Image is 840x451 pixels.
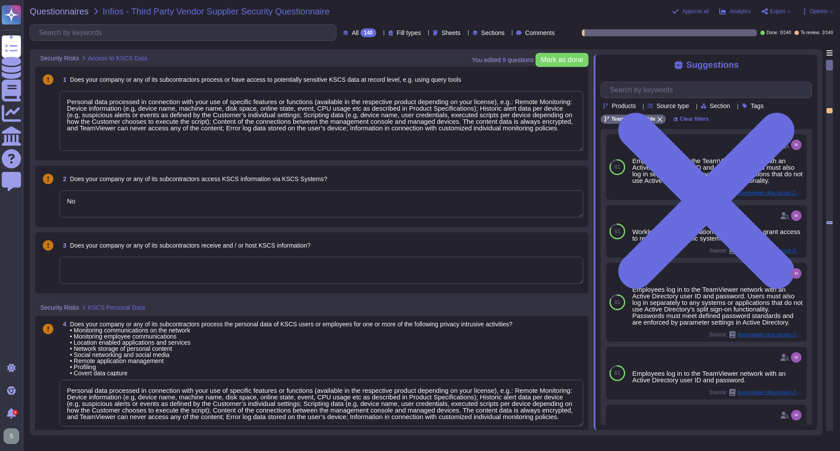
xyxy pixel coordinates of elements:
[502,57,506,63] b: 9
[59,321,66,327] span: 4
[397,30,421,36] span: Fill types
[709,389,803,396] span: Source:
[632,370,803,383] div: Employees log in to the TeamViewer network with an Active Directory user ID and password.
[822,31,833,35] span: 2 / 140
[605,82,812,98] input: Search by keywords
[525,30,555,36] span: Comments
[35,25,336,40] input: Search by keywords
[103,7,330,16] span: Infios - Third Party Vendor Supplier Security Questionnaire
[59,91,583,151] textarea: Personal data processed in connection with your use of specific features or functions (available ...
[352,30,359,36] span: All
[441,30,461,36] span: Sheets
[360,28,376,37] div: 140
[70,321,513,377] span: Does your company or any of its subcontractors process the personal data of KSCS users or employe...
[70,175,327,182] span: Does your company or any of its subcontractors access KSCS information via KSCS Systems?
[810,9,828,14] span: Options
[672,8,709,15] button: Approve all
[88,304,145,311] span: KSCS Personal Data
[614,164,620,170] span: 81
[791,210,801,221] img: user
[59,242,66,248] span: 3
[59,77,66,83] span: 1
[730,9,751,14] span: Analytics
[791,268,801,279] img: user
[541,56,583,63] span: Mark as done
[791,140,801,150] img: user
[780,31,791,35] span: 0 / 140
[719,8,751,15] button: Analytics
[766,31,778,35] span: Done:
[88,55,147,61] span: Access to KSCS Data
[801,31,820,35] span: To review:
[682,9,709,14] span: Approve all
[738,390,803,395] span: teamviewer-dpa-annex-2-[PERSON_NAME]-en.pdf
[59,176,66,182] span: 2
[770,9,785,14] span: Export
[70,76,461,83] span: Does your company or any of its subcontractors process or have access to potentially sensitive KS...
[791,352,801,363] img: user
[481,30,505,36] span: Sections
[59,380,583,427] textarea: Personal data processed in connection with your use of specific features or functions (available ...
[40,304,79,311] span: Security Risks
[3,428,19,444] img: user
[614,300,620,305] span: 81
[40,55,79,61] span: Security Risks
[791,410,801,420] img: user
[472,57,534,63] span: You edited question s
[30,7,89,16] span: Questionnaires
[13,410,18,415] div: 2
[2,427,25,446] button: user
[535,53,588,67] button: Mark as done
[70,242,311,249] span: Does your company or any of its subcontractors receive and / or host KSCS information?
[614,371,620,376] span: 81
[614,229,620,234] span: 81
[59,190,583,217] textarea: No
